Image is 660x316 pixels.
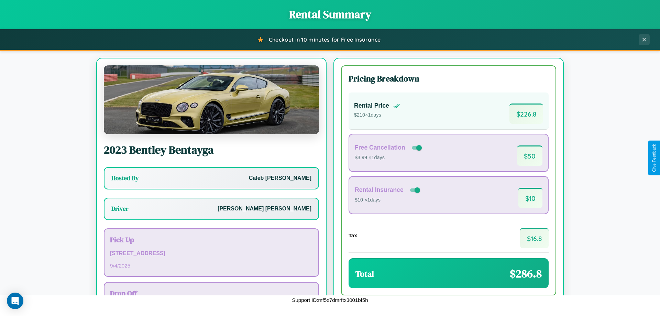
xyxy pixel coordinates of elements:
[111,205,129,213] h3: Driver
[110,288,313,298] h3: Drop Off
[354,102,389,109] h4: Rental Price
[355,196,421,205] p: $10 × 1 days
[349,232,357,238] h4: Tax
[355,153,423,162] p: $3.99 × 1 days
[292,295,368,305] p: Support ID: mf5x7dmrftx3001bf5h
[520,228,549,248] span: $ 16.8
[218,204,311,214] p: [PERSON_NAME] [PERSON_NAME]
[249,173,311,183] p: Caleb [PERSON_NAME]
[7,7,653,22] h1: Rental Summary
[269,36,381,43] span: Checkout in 10 minutes for Free Insurance
[510,266,542,281] span: $ 286.8
[355,144,405,151] h4: Free Cancellation
[354,111,400,120] p: $ 210 × 1 days
[7,293,23,309] div: Open Intercom Messenger
[349,73,549,84] h3: Pricing Breakdown
[355,268,374,280] h3: Total
[110,261,313,270] p: 9 / 4 / 2025
[509,103,543,124] span: $ 226.8
[517,145,542,166] span: $ 50
[111,174,139,182] h3: Hosted By
[110,235,313,244] h3: Pick Up
[652,144,657,172] div: Give Feedback
[104,65,319,134] img: Bentley Bentayga
[104,142,319,157] h2: 2023 Bentley Bentayga
[518,188,542,208] span: $ 10
[110,249,313,259] p: [STREET_ADDRESS]
[355,186,404,194] h4: Rental Insurance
